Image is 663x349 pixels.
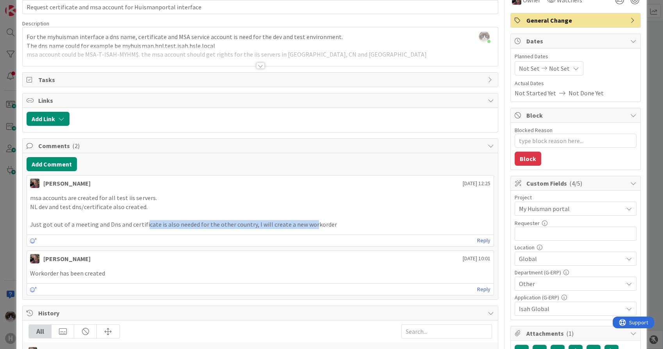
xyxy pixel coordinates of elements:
[515,195,636,200] div: Project
[30,193,490,202] p: msa accounts are created for all test iis servers.
[526,329,626,338] span: Attachments
[526,111,626,120] span: Block
[477,285,490,294] a: Reply
[515,127,552,134] label: Blocked Reason
[549,64,570,73] span: Not Set
[72,142,80,150] span: ( 2 )
[30,254,39,263] img: BF
[479,31,490,42] img: cF1764xS6KQF0UDQ8Ib5fgQIGsMebhp9.jfif
[463,254,490,263] span: [DATE] 10:01
[515,52,636,61] span: Planned Dates
[526,179,626,188] span: Custom Fields
[30,269,490,278] p: Workorder has been created
[27,112,70,126] button: Add Link
[519,279,623,288] span: Other
[515,79,636,88] span: Actual Dates
[526,16,626,25] span: General Change
[519,64,540,73] span: Not Set
[515,220,540,227] label: Requester
[22,20,49,27] span: Description
[515,270,636,275] div: Department (G-ERP)
[515,245,636,250] div: Location
[401,324,492,338] input: Search...
[515,88,556,98] span: Not Started Yet
[27,157,77,171] button: Add Comment
[515,295,636,300] div: Application (G-ERP)
[569,179,582,187] span: ( 4/5 )
[569,88,604,98] span: Not Done Yet
[463,179,490,188] span: [DATE] 12:25
[27,41,494,50] p: The dns name could for example be myhuisman.hnl.test.isah.hsle.local
[477,236,490,245] a: Reply
[566,329,574,337] span: ( 1 )
[30,220,490,229] p: Just got out of a meeting and Dns and certificate is also needed for the other country, I will cr...
[27,32,494,41] p: For the myhuisman interface a dns name, certificate and MSA service account is need for the dev a...
[43,254,91,263] div: [PERSON_NAME]
[519,304,623,313] span: Isah Global
[38,96,483,105] span: Links
[30,202,490,211] p: NL dev and test dns/certificate also created.
[38,308,483,318] span: History
[519,203,619,214] span: My Huisman portal
[526,36,626,46] span: Dates
[38,141,483,150] span: Comments
[515,152,541,166] button: Block
[30,179,39,188] img: BF
[16,1,36,11] span: Support
[38,75,483,84] span: Tasks
[43,179,91,188] div: [PERSON_NAME]
[29,325,52,338] div: All
[519,254,623,263] span: Global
